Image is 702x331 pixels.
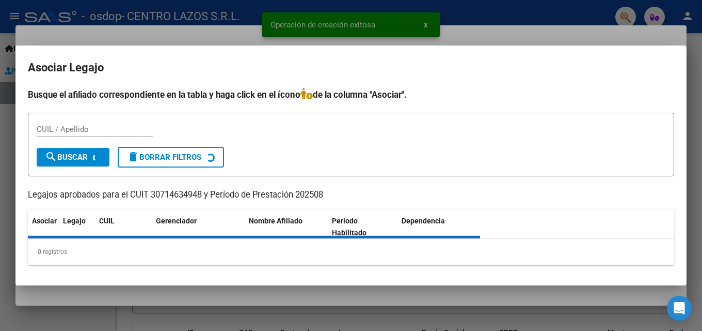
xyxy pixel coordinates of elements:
[127,153,201,162] span: Borrar Filtros
[152,210,245,244] datatable-header-cell: Gerenciador
[667,296,692,321] div: Open Intercom Messenger
[28,239,674,265] div: 0 registros
[45,153,88,162] span: Buscar
[45,151,57,163] mat-icon: search
[37,148,109,167] button: Buscar
[118,147,224,168] button: Borrar Filtros
[95,210,152,244] datatable-header-cell: CUIL
[28,88,674,101] h4: Busque el afiliado correspondiente en la tabla y haga click en el ícono de la columna "Asociar".
[397,210,481,244] datatable-header-cell: Dependencia
[156,217,197,225] span: Gerenciador
[332,217,366,237] span: Periodo Habilitado
[99,217,115,225] span: CUIL
[59,210,95,244] datatable-header-cell: Legajo
[63,217,86,225] span: Legajo
[28,189,674,202] p: Legajos aprobados para el CUIT 30714634948 y Período de Prestación 202508
[328,210,397,244] datatable-header-cell: Periodo Habilitado
[245,210,328,244] datatable-header-cell: Nombre Afiliado
[32,217,57,225] span: Asociar
[28,210,59,244] datatable-header-cell: Asociar
[249,217,302,225] span: Nombre Afiliado
[402,217,445,225] span: Dependencia
[28,58,674,78] h2: Asociar Legajo
[127,151,139,163] mat-icon: delete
